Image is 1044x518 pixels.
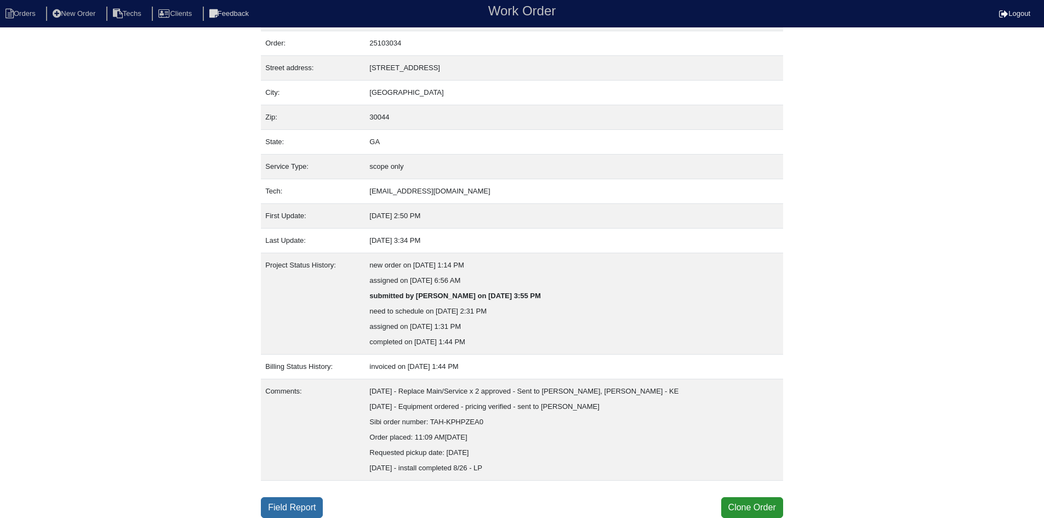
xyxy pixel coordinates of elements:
div: assigned on [DATE] 1:31 PM [369,319,778,334]
td: State: [261,130,365,155]
a: Logout [999,9,1030,18]
td: 30044 [365,105,783,130]
td: City: [261,81,365,105]
li: Clients [152,7,201,21]
td: [DATE] 2:50 PM [365,204,783,229]
li: Techs [106,7,150,21]
a: Field Report [261,497,323,518]
td: [STREET_ADDRESS] [365,56,783,81]
td: Tech: [261,179,365,204]
td: Comments: [261,379,365,481]
td: [DATE] - Replace Main/Service x 2 approved - Sent to [PERSON_NAME], [PERSON_NAME] - KE [DATE] - E... [365,379,783,481]
div: submitted by [PERSON_NAME] on [DATE] 3:55 PM [369,288,778,304]
li: New Order [46,7,104,21]
td: 25103034 [365,31,783,56]
td: [DATE] 3:34 PM [365,229,783,253]
li: Feedback [203,7,258,21]
div: invoiced on [DATE] 1:44 PM [369,359,778,374]
td: GA [365,130,783,155]
div: need to schedule on [DATE] 2:31 PM [369,304,778,319]
td: Project Status History: [261,253,365,355]
a: Clients [152,9,201,18]
td: Zip: [261,105,365,130]
td: [GEOGRAPHIC_DATA] [365,81,783,105]
div: completed on [DATE] 1:44 PM [369,334,778,350]
td: Street address: [261,56,365,81]
a: Techs [106,9,150,18]
td: First Update: [261,204,365,229]
td: [EMAIL_ADDRESS][DOMAIN_NAME] [365,179,783,204]
td: Last Update: [261,229,365,253]
a: New Order [46,9,104,18]
td: Service Type: [261,155,365,179]
button: Clone Order [721,497,783,518]
td: Billing Status History: [261,355,365,379]
td: Order: [261,31,365,56]
td: scope only [365,155,783,179]
div: new order on [DATE] 1:14 PM [369,258,778,273]
div: assigned on [DATE] 6:56 AM [369,273,778,288]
